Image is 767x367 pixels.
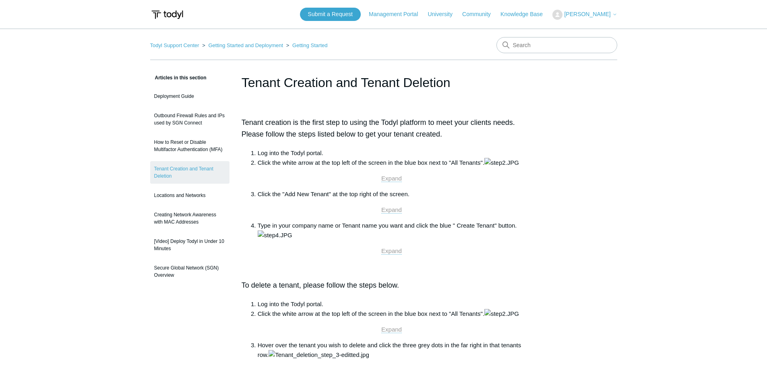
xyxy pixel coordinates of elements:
span: Articles in this section [150,75,207,81]
a: Submit a Request [300,8,361,21]
img: step2.JPG [484,309,519,319]
a: Community [462,10,499,19]
button: [PERSON_NAME] [552,10,617,20]
li: Log into the Todyl portal. [258,299,526,309]
li: Click the white arrow at the top left of the screen in the blue box next to "All Tenants". [258,309,526,334]
li: Click the white arrow at the top left of the screen in the blue box next to "All Tenants". [258,158,526,183]
span: Tenant creation is the first step to using the Todyl platform to meet your clients needs. Please ... [242,118,515,138]
a: Tenant Creation and Tenant Deletion [150,161,229,184]
a: Secure Global Network (SGN) Overview [150,260,229,283]
input: Search [496,37,617,53]
a: Expand [381,175,402,182]
li: Getting Started [285,42,328,48]
a: Getting Started and Deployment [208,42,283,48]
a: Expand [381,326,402,333]
a: How to Reset or Disable Multifactor Authentication (MFA) [150,135,229,157]
li: Type in your company name or Tenant name you want and click the blue " Create Tenant" button. [258,221,526,256]
a: University [428,10,460,19]
a: Getting Started [292,42,327,48]
li: Log into the Todyl portal. [258,148,526,158]
a: [Video] Deploy Todyl in Under 10 Minutes [150,234,229,256]
a: Management Portal [369,10,426,19]
li: Getting Started and Deployment [201,42,285,48]
a: Expand [381,206,402,214]
img: step4.JPG [258,230,292,240]
a: Outbound Firewall Rules and IPs used by SGN Connect [150,108,229,131]
img: Todyl Support Center Help Center home page [150,7,184,22]
li: Click the "Add New Tenant" at the top right of the screen. [258,189,526,215]
li: Todyl Support Center [150,42,201,48]
img: Tenant_deletion_step_3-editted.jpg [269,350,369,360]
a: Deployment Guide [150,89,229,104]
a: Todyl Support Center [150,42,199,48]
a: Knowledge Base [500,10,551,19]
img: step2.JPG [484,158,519,168]
a: Locations and Networks [150,188,229,203]
span: To delete a tenant, please follow the steps below. [242,281,399,289]
a: Expand [381,247,402,255]
h1: Tenant Creation and Tenant Deletion [242,73,526,92]
a: Creating Network Awareness with MAC Addresses [150,207,229,230]
span: Expand [381,326,402,333]
span: [PERSON_NAME] [564,11,610,17]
